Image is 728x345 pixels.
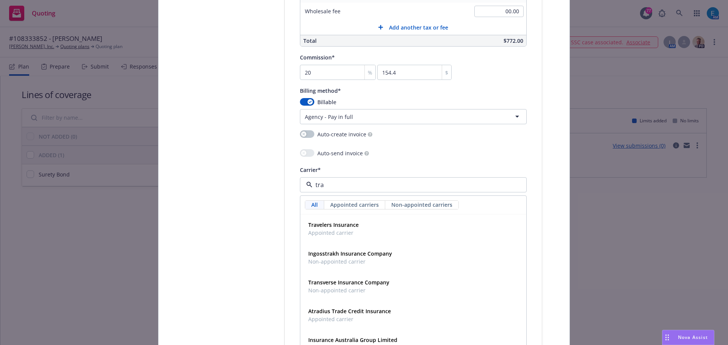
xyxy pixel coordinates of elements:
[300,54,335,61] span: Commission*
[308,286,389,294] span: Non-appointed carrier
[300,166,321,173] span: Carrier*
[662,330,672,345] div: Drag to move
[317,130,366,138] span: Auto-create invoice
[308,221,359,228] strong: Travelers Insurance
[308,315,391,323] span: Appointed carrier
[662,330,714,345] button: Nova Assist
[303,37,317,44] span: Total
[389,23,448,31] span: Add another tax or fee
[300,20,526,35] button: Add another tax or fee
[300,87,341,94] span: Billing method*
[308,229,359,237] span: Appointed carrier
[308,279,389,286] strong: Transverse Insurance Company
[474,6,524,17] input: 0.00
[312,180,511,189] input: Select a carrier
[391,201,452,209] span: Non-appointed carriers
[445,69,448,76] span: $
[504,37,523,44] span: $772.00
[308,308,391,315] strong: Atradius Trade Credit Insurance
[311,201,318,209] span: All
[317,149,363,157] span: Auto-send invoice
[305,8,340,15] span: Wholesale fee
[678,334,708,340] span: Nova Assist
[330,201,379,209] span: Appointed carriers
[300,98,527,106] div: Billable
[308,336,397,343] strong: Insurance Australia Group Limited
[368,69,372,76] span: %
[308,258,392,265] span: Non-appointed carrier
[308,250,392,257] strong: Ingosstrakh Insurance Company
